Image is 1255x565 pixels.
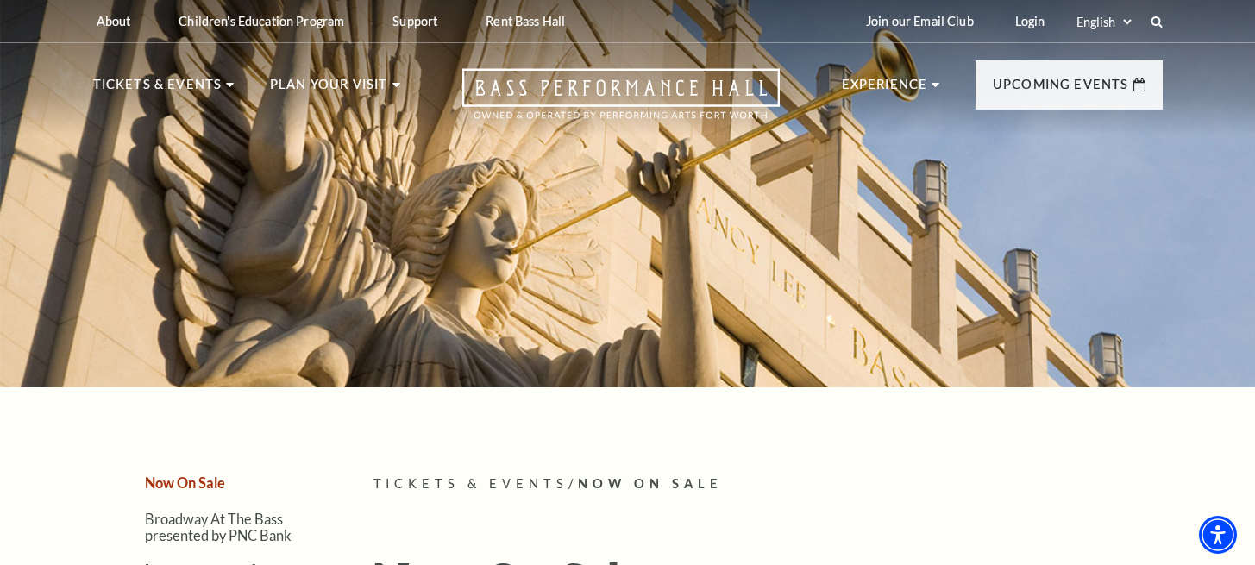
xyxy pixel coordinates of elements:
[578,476,722,491] span: Now On Sale
[993,74,1129,105] p: Upcoming Events
[179,14,344,28] p: Children's Education Program
[145,511,292,543] a: Broadway At The Bass presented by PNC Bank
[270,74,388,105] p: Plan Your Visit
[1199,516,1237,554] div: Accessibility Menu
[373,476,569,491] span: Tickets & Events
[1073,14,1134,30] select: Select:
[486,14,565,28] p: Rent Bass Hall
[373,474,1163,495] p: /
[145,474,225,491] a: Now On Sale
[400,68,842,136] a: Open this option
[93,74,223,105] p: Tickets & Events
[392,14,437,28] p: Support
[842,74,928,105] p: Experience
[97,14,131,28] p: About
